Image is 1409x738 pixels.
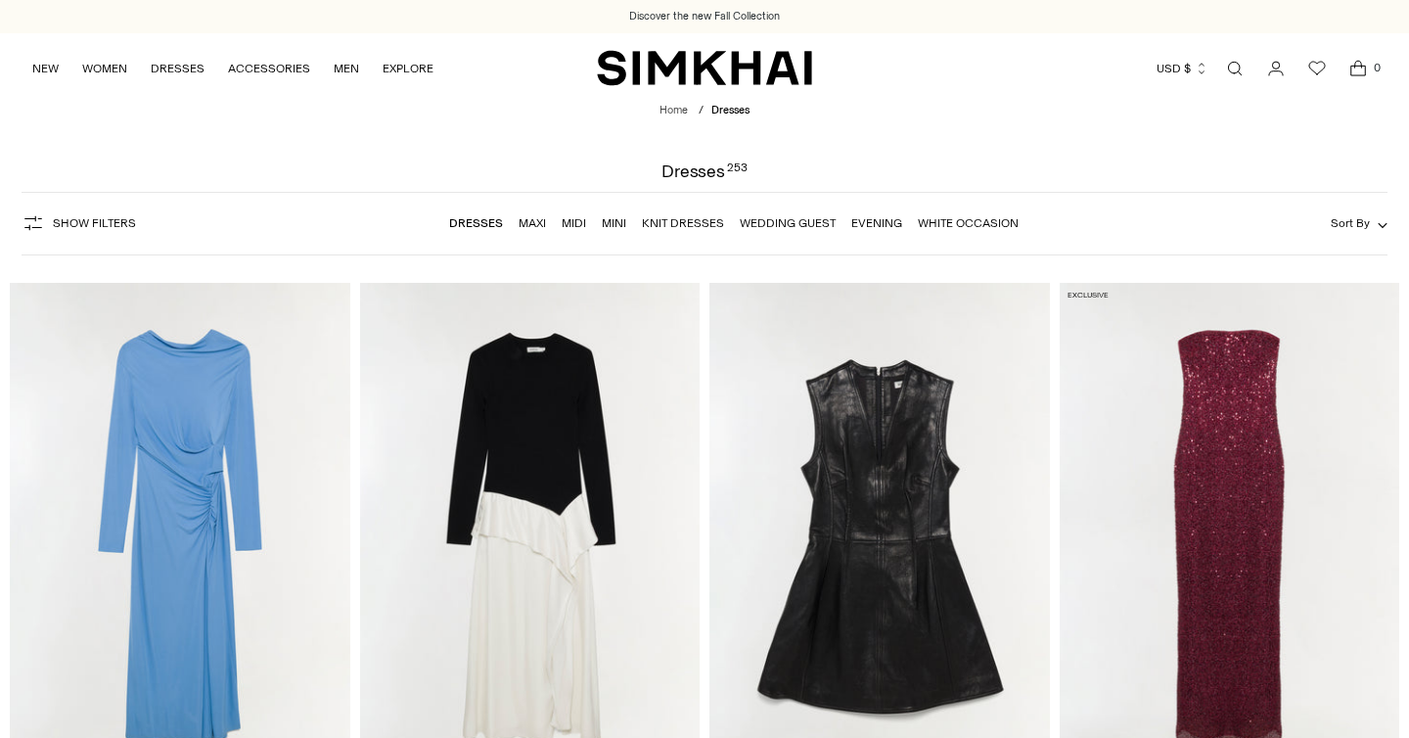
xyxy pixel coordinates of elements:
a: Wedding Guest [740,216,836,230]
a: WOMEN [82,47,127,90]
a: Home [659,104,688,116]
span: Show Filters [53,216,136,230]
div: 253 [727,162,748,180]
a: Open search modal [1215,49,1254,88]
a: White Occasion [918,216,1019,230]
a: Go to the account page [1256,49,1295,88]
a: Maxi [519,216,546,230]
a: Discover the new Fall Collection [629,9,780,24]
a: ACCESSORIES [228,47,310,90]
a: Knit Dresses [642,216,724,230]
a: Open cart modal [1339,49,1378,88]
button: Show Filters [22,208,136,239]
a: SIMKHAI [597,49,812,87]
button: Sort By [1331,212,1387,234]
div: / [699,103,704,119]
a: Mini [602,216,626,230]
a: MEN [334,47,359,90]
nav: Linked collections [449,203,1019,244]
span: Sort By [1331,216,1370,230]
a: Midi [562,216,586,230]
a: Evening [851,216,902,230]
h1: Dresses [661,162,748,180]
a: Wishlist [1297,49,1337,88]
a: NEW [32,47,59,90]
span: 0 [1368,59,1386,76]
button: USD $ [1157,47,1208,90]
a: EXPLORE [383,47,433,90]
nav: breadcrumbs [659,103,750,119]
a: DRESSES [151,47,205,90]
span: Dresses [711,104,750,116]
a: Dresses [449,216,503,230]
